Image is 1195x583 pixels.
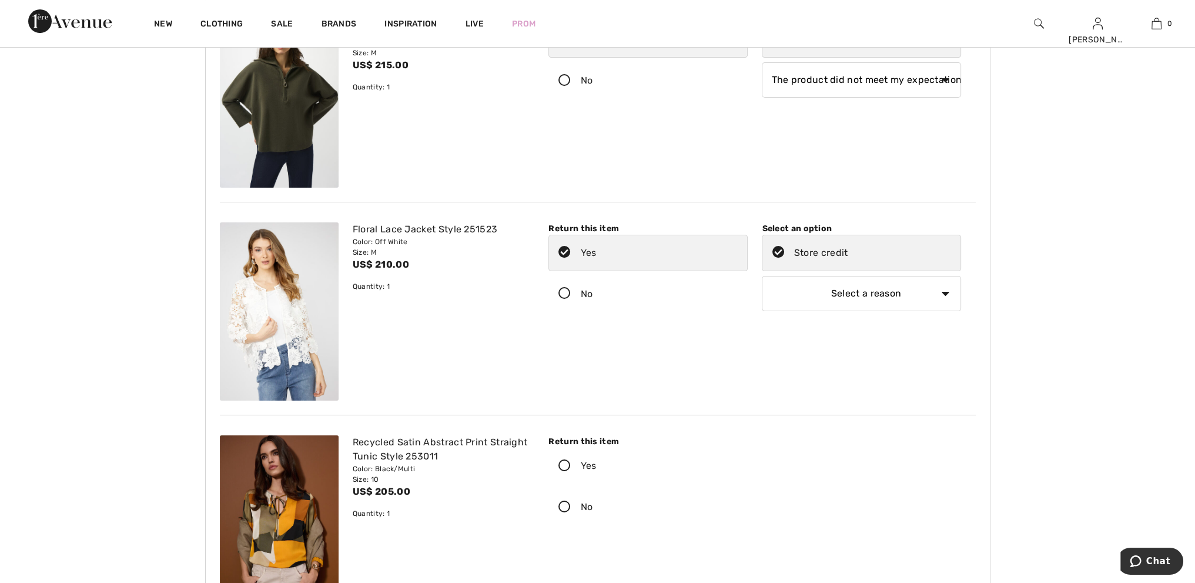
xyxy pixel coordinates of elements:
[762,222,961,235] div: Select an option
[353,485,528,499] div: US$ 205.00
[548,435,748,448] div: Return this item
[220,9,339,187] img: joseph-ribkoff-tops-avocado_253963a_1_540e_search.jpg
[1069,34,1126,46] div: [PERSON_NAME]
[512,18,535,30] a: Prom
[353,222,528,236] div: Floral Lace Jacket Style 251523
[353,247,528,258] div: Size: M
[548,276,748,312] label: No
[1093,18,1103,29] a: Sign In
[1127,16,1185,31] a: 0
[548,235,748,271] label: Yes
[466,18,484,30] a: Live
[1093,16,1103,31] img: My Info
[1167,18,1172,29] span: 0
[353,48,528,58] div: Size: M
[353,474,528,485] div: Size: 10
[353,508,528,519] div: Quantity: 1
[353,435,528,464] div: Recycled Satin Abstract Print Straight Tunic Style 253011
[548,489,748,525] label: No
[353,258,528,272] div: US$ 210.00
[154,19,172,31] a: New
[548,62,748,99] label: No
[200,19,243,31] a: Clothing
[794,246,848,260] div: Store credit
[548,222,748,235] div: Return this item
[220,222,339,401] img: frank-lyman-jackets-blazers-off-white_6281251523_4_d6c6_search.jpg
[1152,16,1161,31] img: My Bag
[548,448,748,484] label: Yes
[1120,548,1183,577] iframe: Opens a widget where you can chat to one of our agents
[353,236,528,247] div: Color: Off White
[322,19,357,31] a: Brands
[353,82,528,92] div: Quantity: 1
[384,19,437,31] span: Inspiration
[271,19,293,31] a: Sale
[353,58,528,72] div: US$ 215.00
[1034,16,1044,31] img: search the website
[353,464,528,474] div: Color: Black/Multi
[353,281,528,292] div: Quantity: 1
[28,9,112,33] img: 1ère Avenue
